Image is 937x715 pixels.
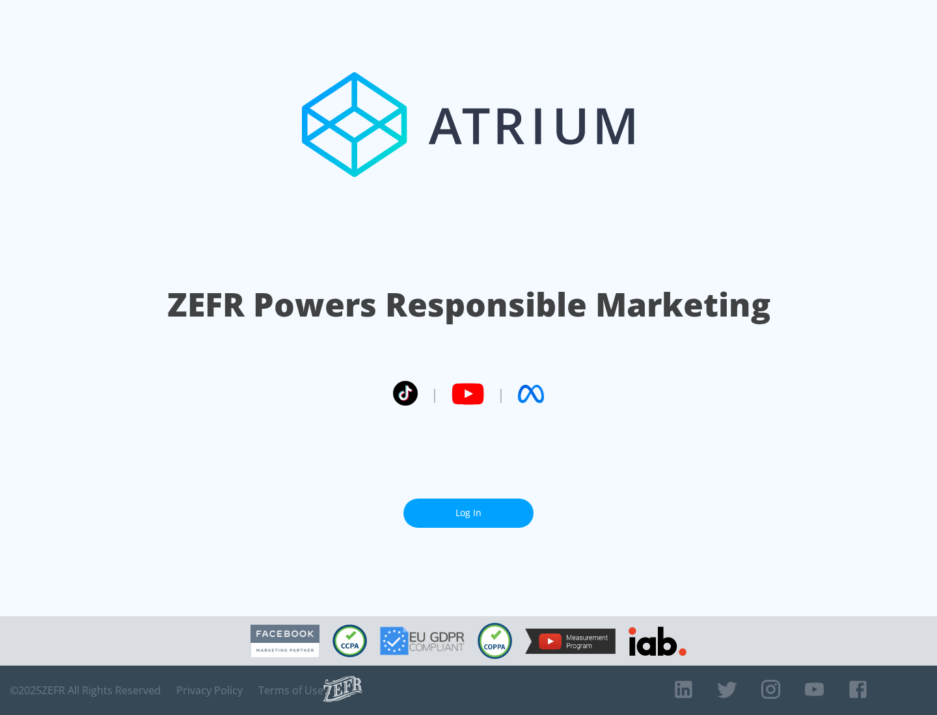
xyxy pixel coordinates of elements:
img: IAB [629,627,686,656]
span: | [431,384,439,404]
img: YouTube Measurement Program [525,629,616,654]
img: CCPA Compliant [333,625,367,657]
a: Terms of Use [258,684,323,697]
img: GDPR Compliant [380,627,465,655]
span: | [497,384,505,404]
span: © 2025 ZEFR All Rights Reserved [10,684,161,697]
a: Log In [403,499,534,528]
img: COPPA Compliant [478,623,512,659]
a: Privacy Policy [176,684,243,697]
img: Facebook Marketing Partner [251,625,319,658]
h1: ZEFR Powers Responsible Marketing [167,282,770,327]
